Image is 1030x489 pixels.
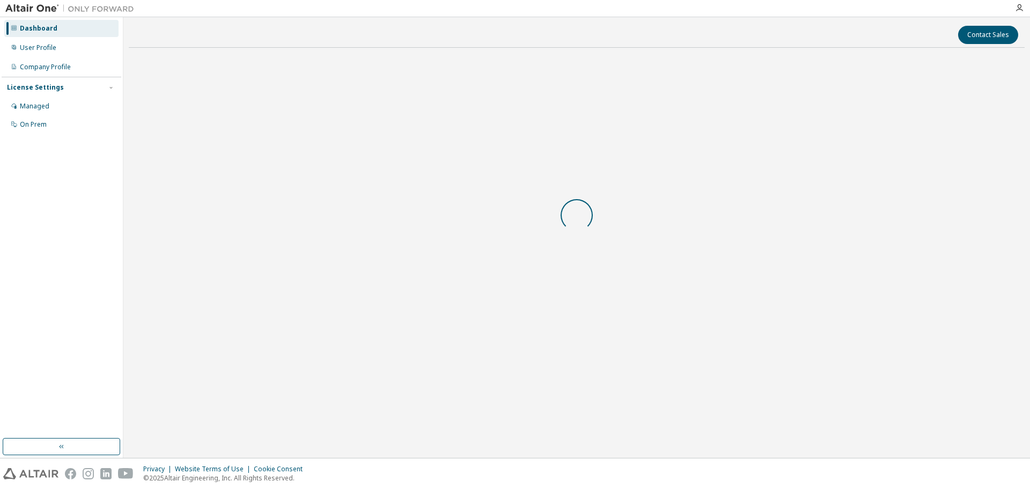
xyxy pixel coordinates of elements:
div: License Settings [7,83,64,92]
div: Dashboard [20,24,57,33]
div: Website Terms of Use [175,465,254,473]
p: © 2025 Altair Engineering, Inc. All Rights Reserved. [143,473,309,483]
img: instagram.svg [83,468,94,479]
div: Company Profile [20,63,71,71]
div: Privacy [143,465,175,473]
div: User Profile [20,43,56,52]
img: Altair One [5,3,139,14]
img: facebook.svg [65,468,76,479]
img: youtube.svg [118,468,134,479]
button: Contact Sales [958,26,1018,44]
div: Managed [20,102,49,111]
img: linkedin.svg [100,468,112,479]
div: On Prem [20,120,47,129]
img: altair_logo.svg [3,468,58,479]
div: Cookie Consent [254,465,309,473]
